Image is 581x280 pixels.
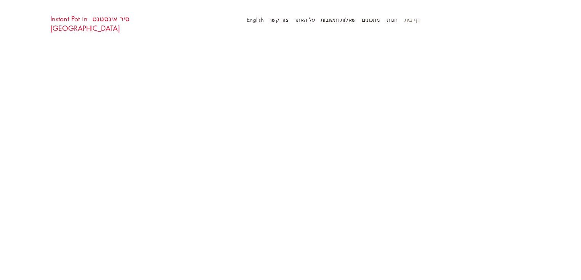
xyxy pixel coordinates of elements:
p: שאלות ותשובות [317,14,360,26]
a: צור קשר [268,14,292,26]
p: חנות [383,14,401,26]
a: סיר אינסטנט Instant Pot in [GEOGRAPHIC_DATA] [50,14,130,33]
a: על האתר [292,14,319,26]
a: דף בית [401,14,424,26]
p: דף בית [401,14,424,26]
nav: אתר [226,14,424,26]
p: על האתר [290,14,319,26]
p: צור קשר [265,14,292,26]
a: English [243,14,268,26]
a: מתכונים [360,14,384,26]
a: שאלות ותשובות [319,14,360,26]
p: מתכונים [358,14,384,26]
a: חנות [384,14,401,26]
